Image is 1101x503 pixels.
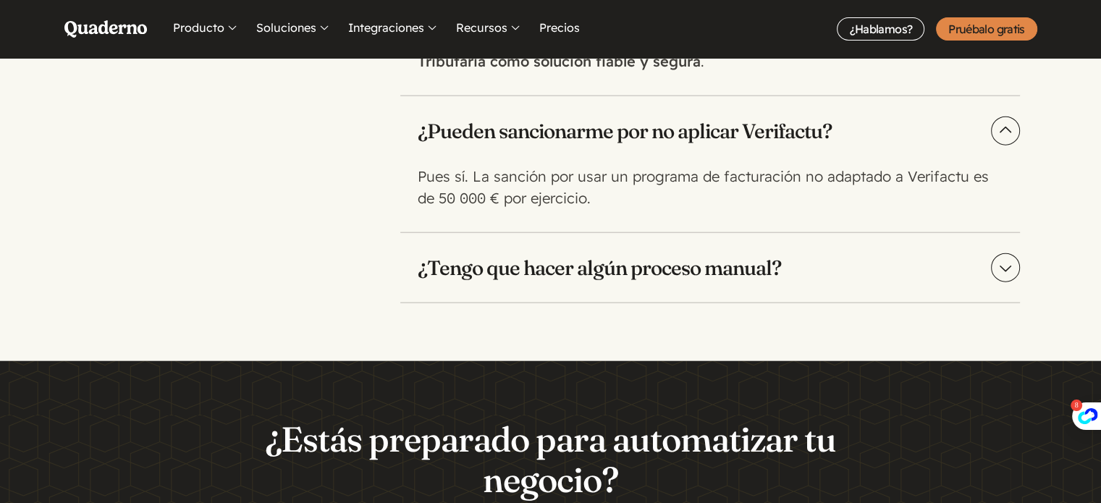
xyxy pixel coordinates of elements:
[400,96,1020,166] summary: ¿Pueden sancionarme por no aplicar Verifactu?
[936,17,1037,41] a: Pruébalo gratis
[400,233,1020,303] summary: ¿Tengo que hacer algún proceso manual?
[261,419,840,500] h2: ¿Estás preparado para automatizar tu negocio?
[837,17,924,41] a: ¿Hablamos?
[418,166,997,209] p: Pues sí. La sanción por usar un programa de facturación no adaptado a Verifactu es de 50 000 € po...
